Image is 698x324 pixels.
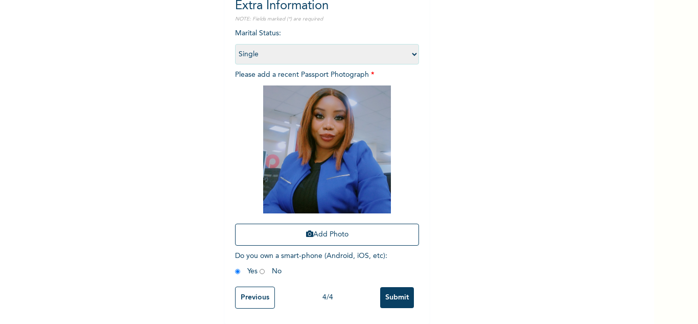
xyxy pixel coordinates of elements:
input: Submit [380,287,414,308]
span: Do you own a smart-phone (Android, iOS, etc) : Yes No [235,252,387,275]
img: Crop [263,85,391,213]
div: 4 / 4 [275,292,380,303]
span: Please add a recent Passport Photograph [235,71,419,251]
p: NOTE: Fields marked (*) are required [235,15,419,23]
input: Previous [235,287,275,309]
button: Add Photo [235,224,419,246]
span: Marital Status : [235,30,419,58]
